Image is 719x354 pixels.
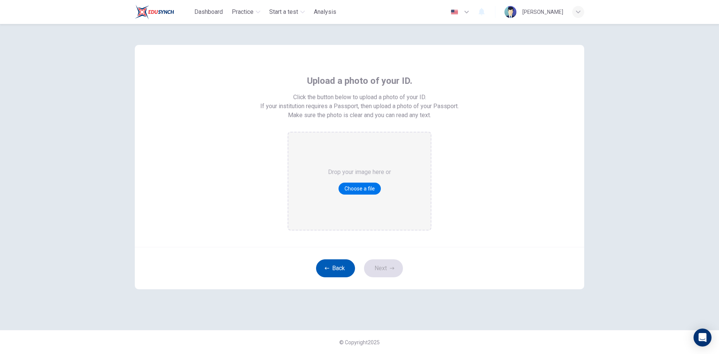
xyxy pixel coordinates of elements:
[135,4,174,19] img: Train Test logo
[314,7,336,16] span: Analysis
[307,75,412,87] span: Upload a photo of your ID.
[339,339,380,345] span: © Copyright 2025
[288,132,431,231] div: drag and drop area
[339,183,381,195] button: upload picture
[316,259,355,277] button: Back
[232,7,254,16] span: Practice
[269,7,298,16] span: Start a test
[694,329,712,347] div: Open Intercom Messenger
[504,6,516,18] img: Profile picture
[194,7,223,16] span: Dashboard
[328,168,391,177] span: Drop your image here or
[522,7,563,16] div: [PERSON_NAME]
[260,93,459,111] span: Click the button below to upload a photo of your ID. If your institution requires a Passport, the...
[229,5,263,19] button: Practice
[450,9,459,15] img: en
[288,111,431,120] span: Make sure the photo is clear and you can read any text.
[191,5,226,19] button: Dashboard
[311,5,339,19] button: Analysis
[266,5,308,19] button: Start a test
[135,4,191,19] a: Train Test logo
